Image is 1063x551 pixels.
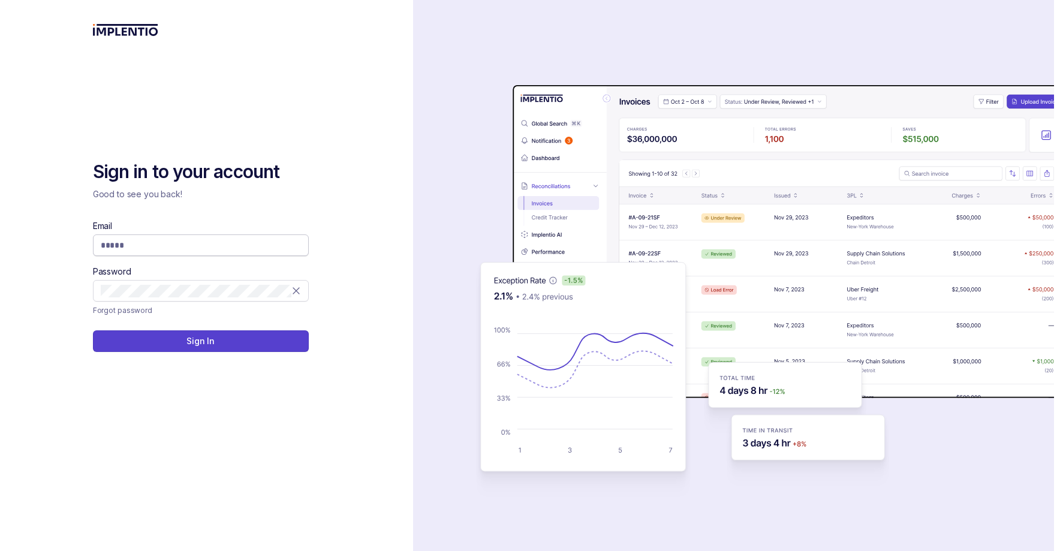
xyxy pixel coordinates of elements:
[186,335,215,347] p: Sign In
[93,266,131,278] label: Password
[93,188,309,200] p: Good to see you back!
[93,304,152,316] a: Link Forgot password
[93,330,309,352] button: Sign In
[93,24,158,36] img: logo
[93,304,152,316] p: Forgot password
[93,220,112,232] label: Email
[93,160,309,184] h2: Sign in to your account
